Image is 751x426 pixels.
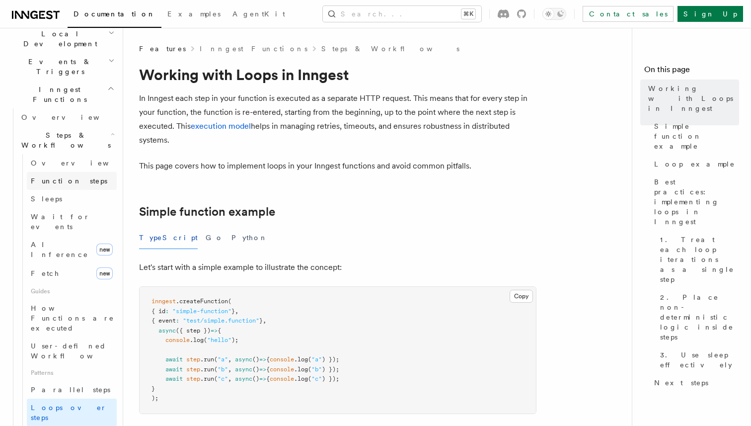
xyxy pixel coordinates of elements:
[228,298,231,305] span: (
[27,190,117,208] a: Sleeps
[231,337,238,343] span: );
[204,337,207,343] span: (
[139,227,198,249] button: TypeScript
[644,64,739,80] h4: On this page
[176,298,228,305] span: .createFunction
[660,350,739,370] span: 3. Use sleep effectively
[231,227,268,249] button: Python
[27,263,117,283] a: Fetchnew
[648,84,739,113] span: Working with Loops in Inngest
[207,337,231,343] span: "hello"
[294,375,308,382] span: .log
[31,213,90,231] span: Wait for events
[270,356,294,363] span: console
[27,154,117,172] a: Overview
[650,173,739,231] a: Best practices: implementing loops in Inngest
[650,155,739,173] a: Loop example
[218,327,221,334] span: {
[235,375,252,382] span: async
[510,290,533,303] button: Copy
[96,244,113,256] span: new
[654,121,739,151] span: Simple function example
[151,385,155,392] span: }
[151,395,158,402] span: );
[8,81,117,108] button: Inngest Functions
[183,317,259,324] span: "test/simple.function"
[151,308,165,315] span: { id
[27,208,117,236] a: Wait for events
[190,337,204,343] span: .log
[228,366,231,373] span: ,
[27,337,117,365] a: User-defined Workflows
[151,298,176,305] span: inngest
[167,10,221,18] span: Examples
[200,375,214,382] span: .run
[214,375,218,382] span: (
[139,91,536,147] p: In Inngest each step in your function is executed as a separate HTTP request. This means that for...
[308,366,311,373] span: (
[252,375,259,382] span: ()
[235,308,238,315] span: ,
[200,366,214,373] span: .run
[165,308,169,315] span: :
[31,269,60,277] span: Fetch
[31,404,107,422] span: Loops over steps
[139,159,536,173] p: This page covers how to implement loops in your Inngest functions and avoid common pitfalls.
[311,366,322,373] span: "b"
[308,375,311,382] span: (
[165,375,183,382] span: await
[8,57,108,77] span: Events & Triggers
[74,10,155,18] span: Documentation
[165,356,183,363] span: await
[583,6,674,22] a: Contact sales
[31,386,110,394] span: Parallel steps
[259,366,266,373] span: =>
[165,337,190,343] span: console
[139,260,536,274] p: Let's start with a simple example to illustrate the concept:
[259,356,266,363] span: =>
[214,356,218,363] span: (
[161,3,226,27] a: Examples
[27,236,117,263] a: AI Inferencenew
[321,44,459,54] a: Steps & Workflows
[218,356,228,363] span: "a"
[151,317,176,324] span: { event
[139,205,275,219] a: Simple function example
[172,308,231,315] span: "simple-function"
[323,6,481,22] button: Search...⌘K
[677,6,743,22] a: Sign Up
[266,356,270,363] span: {
[228,375,231,382] span: ,
[650,374,739,392] a: Next steps
[654,378,708,388] span: Next steps
[200,44,307,54] a: Inngest Functions
[294,356,308,363] span: .log
[322,366,339,373] span: ) });
[322,356,339,363] span: ) });
[252,356,259,363] span: ()
[654,177,739,227] span: Best practices: implementing loops in Inngest
[31,241,88,258] span: AI Inference
[21,113,124,121] span: Overview
[259,317,263,324] span: }
[17,130,111,150] span: Steps & Workflows
[308,356,311,363] span: (
[27,365,117,381] span: Patterns
[259,375,266,382] span: =>
[461,9,475,19] kbd: ⌘K
[158,327,176,334] span: async
[656,231,739,288] a: 1. Treat each loop iterations as a single step
[252,366,259,373] span: ()
[31,159,133,167] span: Overview
[235,356,252,363] span: async
[266,375,270,382] span: {
[8,29,108,49] span: Local Development
[270,375,294,382] span: console
[8,53,117,81] button: Events & Triggers
[27,172,117,190] a: Function steps
[218,366,228,373] span: "b"
[27,283,117,299] span: Guides
[263,317,266,324] span: ,
[200,356,214,363] span: .run
[650,117,739,155] a: Simple function example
